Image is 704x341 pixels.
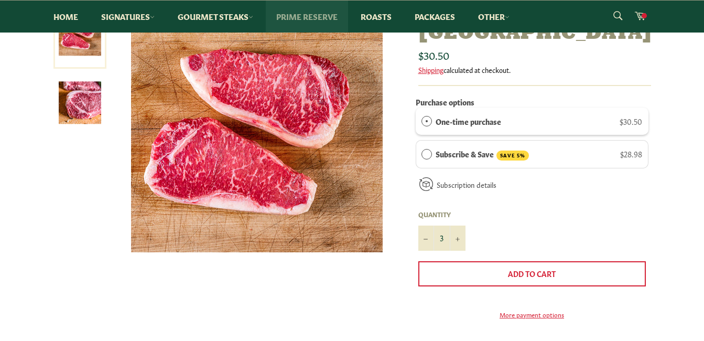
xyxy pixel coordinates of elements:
[418,65,443,74] a: Shipping
[350,1,402,33] a: Roasts
[418,47,449,62] span: $30.50
[131,1,383,252] img: New York Strip
[59,81,101,124] img: New York Strip
[418,261,646,286] button: Add to Cart
[436,115,501,127] label: One-time purchase
[43,1,89,33] a: Home
[437,179,496,189] a: Subscription details
[266,1,348,33] a: Prime Reserve
[468,1,520,33] a: Other
[620,116,642,126] span: $30.50
[436,148,529,161] label: Subscribe & Save
[91,1,165,33] a: Signatures
[421,115,432,127] div: One-time purchase
[418,226,434,251] button: Reduce item quantity by one
[418,65,651,74] div: calculated at checkout.
[167,1,264,33] a: Gourmet Steaks
[404,1,465,33] a: Packages
[496,151,529,161] span: SAVE 5%
[620,148,642,159] span: $28.98
[416,97,474,107] label: Purchase options
[418,210,465,219] label: Quantity
[418,310,646,319] a: More payment options
[421,148,432,159] div: Subscribe & Save
[450,226,465,251] button: Increase item quantity by one
[508,268,556,279] span: Add to Cart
